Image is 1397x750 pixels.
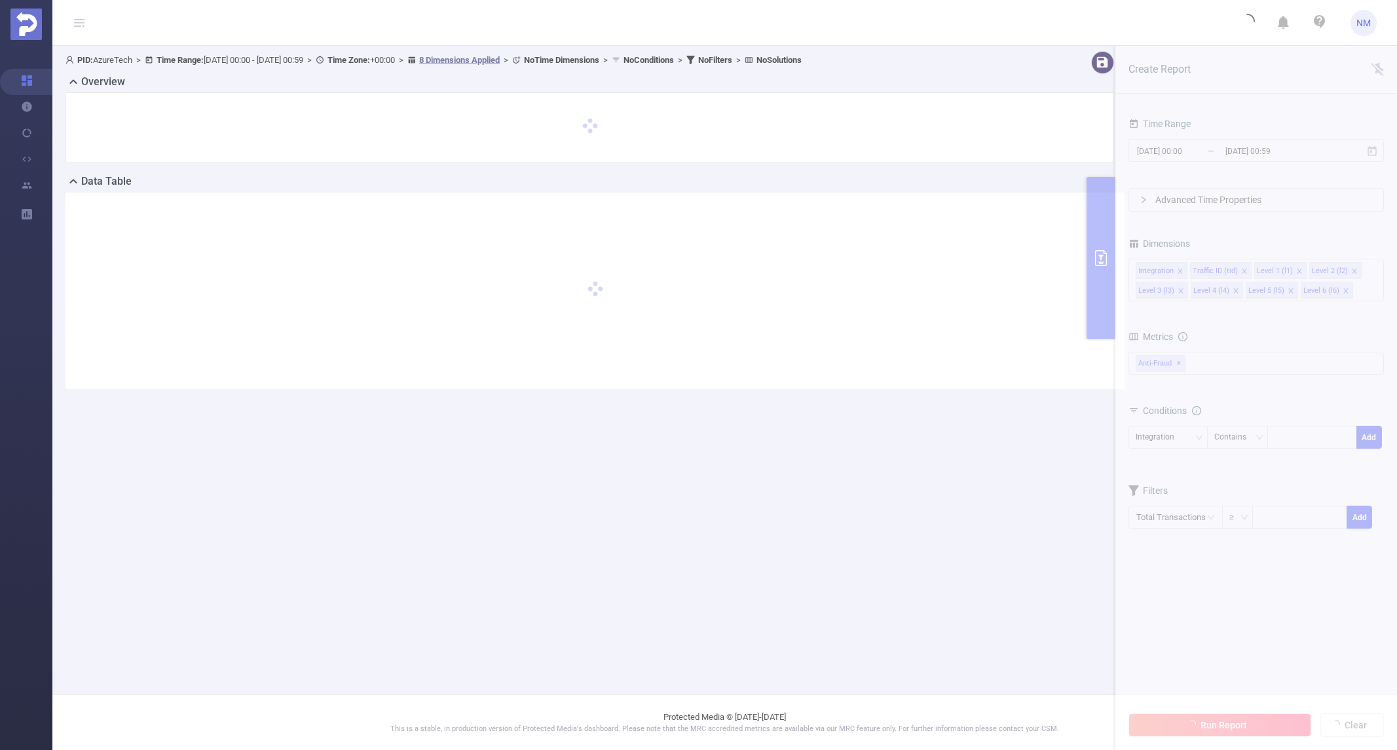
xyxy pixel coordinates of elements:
span: > [132,55,145,65]
span: > [303,55,316,65]
img: Protected Media [10,9,42,40]
b: Time Zone: [327,55,370,65]
h2: Overview [81,74,125,90]
b: No Solutions [756,55,802,65]
b: No Conditions [624,55,674,65]
i: icon: user [65,56,77,64]
b: No Time Dimensions [524,55,599,65]
span: AzureTech [DATE] 00:00 - [DATE] 00:59 +00:00 [65,55,802,65]
span: > [732,55,745,65]
u: 8 Dimensions Applied [419,55,500,65]
b: No Filters [698,55,732,65]
h2: Data Table [81,174,132,189]
span: > [599,55,612,65]
i: icon: loading [1239,14,1255,32]
span: > [500,55,512,65]
b: PID: [77,55,93,65]
p: This is a stable, in production version of Protected Media's dashboard. Please note that the MRC ... [85,724,1364,735]
span: NM [1356,10,1371,36]
span: > [395,55,407,65]
span: > [674,55,686,65]
b: Time Range: [157,55,204,65]
footer: Protected Media © [DATE]-[DATE] [52,694,1397,750]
